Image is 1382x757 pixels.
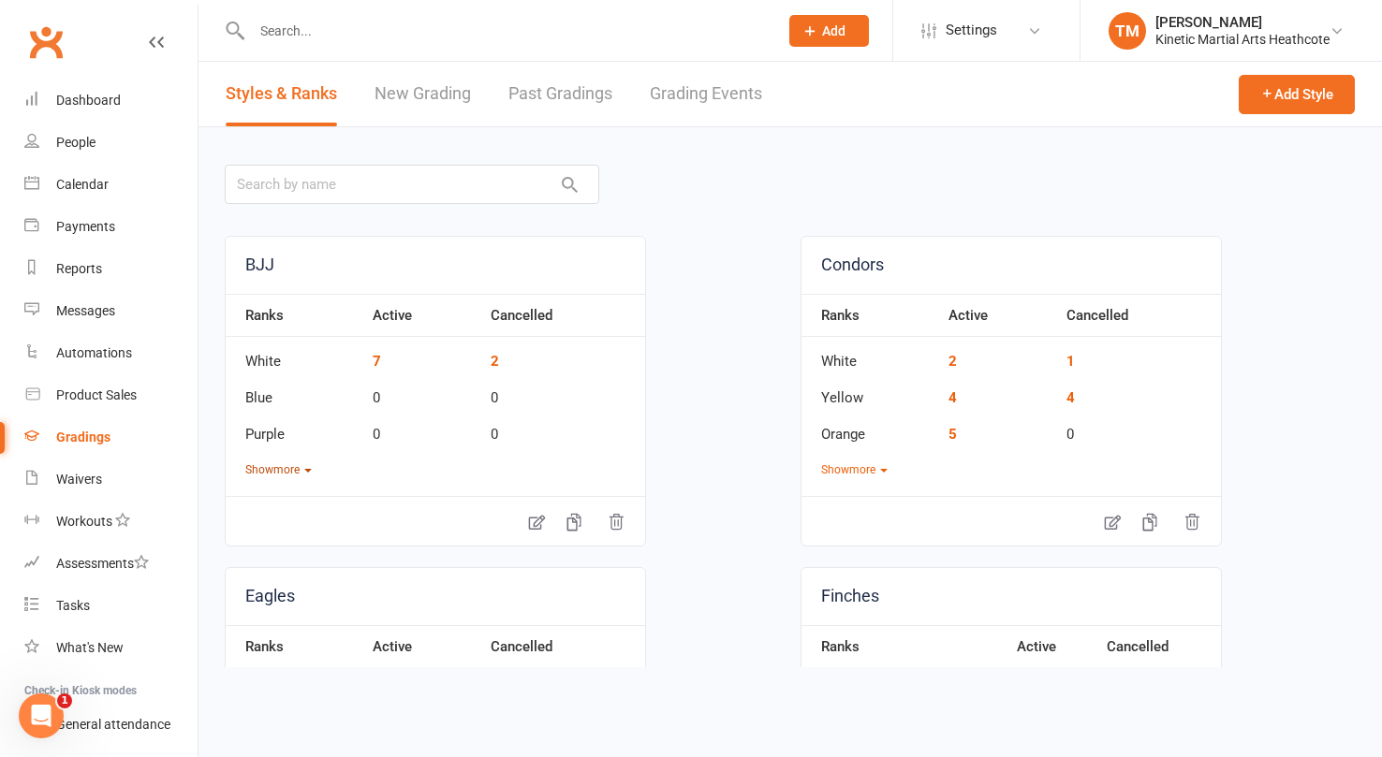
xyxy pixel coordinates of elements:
span: Add [822,23,845,38]
div: People [56,135,96,150]
th: Ranks [226,625,363,668]
a: 7 [373,353,381,370]
a: Waivers [24,459,198,501]
a: New Grading [375,62,471,126]
span: Settings [946,9,997,51]
a: 1 [1066,353,1075,370]
div: Payments [56,219,115,234]
td: Yellow [801,373,939,410]
a: Assessments [24,543,198,585]
div: Automations [56,345,132,360]
div: Workouts [56,514,112,529]
a: Product Sales [24,374,198,416]
div: Waivers [56,472,102,487]
a: Payments [24,206,198,248]
th: Active [363,625,481,668]
div: TM [1109,12,1146,50]
td: 0 [481,410,645,446]
div: General attendance [56,717,170,732]
th: Active [363,294,481,337]
th: Ranks [226,294,363,337]
span: 1 [57,693,72,708]
a: Finches [801,568,1221,625]
div: Assessments [56,556,149,571]
div: Reports [56,261,102,276]
a: 5 [948,426,957,443]
td: Blue [226,373,363,410]
div: Messages [56,303,115,318]
a: Eagles [226,568,645,625]
div: Kinetic Martial Arts Heathcote [1155,31,1330,48]
a: Past Gradings [508,62,612,126]
button: Add Style [1239,75,1355,114]
a: 4 [948,389,957,406]
a: 2 [491,353,499,370]
a: BJJ [226,237,645,294]
a: People [24,122,198,164]
a: Grading Events [650,62,762,126]
a: Gradings [24,416,198,459]
a: Reports [24,248,198,290]
th: Cancelled [1057,294,1221,337]
div: Dashboard [56,93,121,108]
td: Purple [226,410,363,446]
input: Search... [246,18,765,44]
a: Tasks [24,585,198,627]
td: Orange [801,410,939,446]
td: 0 [481,373,645,410]
a: Calendar [24,164,198,206]
a: 2 [948,353,957,370]
button: Showmore [821,461,888,479]
td: 0 [363,410,481,446]
a: Styles & Ranks [226,62,337,126]
th: Active [1007,625,1096,668]
a: What's New [24,627,198,669]
a: Condors [801,237,1221,294]
div: Gradings [56,429,110,444]
a: Messages [24,290,198,332]
div: Tasks [56,598,90,613]
th: Cancelled [481,294,645,337]
div: Calendar [56,177,109,192]
th: Cancelled [1097,625,1221,668]
a: Workouts [24,501,198,543]
th: Ranks [801,625,1007,668]
td: White [801,337,939,373]
button: Showmore [245,461,312,479]
button: Add [789,15,869,47]
a: Clubworx [22,19,69,66]
iframe: Intercom live chat [19,693,64,738]
th: Cancelled [481,625,645,668]
div: What's New [56,640,124,655]
a: General attendance kiosk mode [24,704,198,746]
th: Active [939,294,1057,337]
td: White [226,337,363,373]
th: Ranks [801,294,939,337]
td: 0 [1057,410,1221,446]
a: 4 [1066,389,1075,406]
a: Automations [24,332,198,374]
input: Search by name [225,165,599,204]
td: 0 [363,373,481,410]
div: [PERSON_NAME] [1155,14,1330,31]
div: Product Sales [56,387,137,402]
a: Dashboard [24,80,198,122]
